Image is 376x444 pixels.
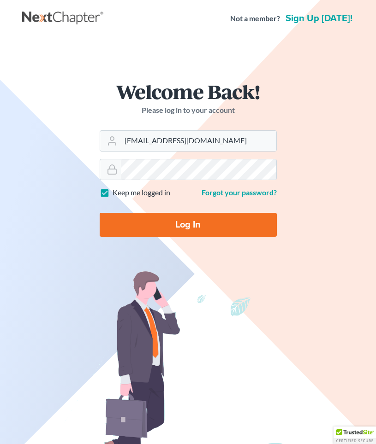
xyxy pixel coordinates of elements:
[113,187,170,198] label: Keep me logged in
[100,105,277,116] p: Please log in to your account
[284,14,354,23] a: Sign up [DATE]!
[100,213,277,237] input: Log In
[202,188,277,197] a: Forgot your password?
[121,131,276,151] input: Email Address
[100,82,277,101] h1: Welcome Back!
[334,426,376,444] div: TrustedSite Certified
[230,13,280,24] strong: Not a member?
